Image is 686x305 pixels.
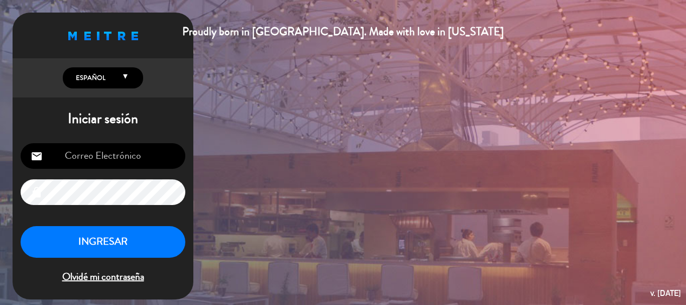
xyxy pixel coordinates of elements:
h1: Iniciar sesión [13,111,193,128]
span: Español [73,73,105,83]
button: INGRESAR [21,226,185,258]
input: Correo Electrónico [21,143,185,169]
i: email [31,150,43,162]
span: Olvidé mi contraseña [21,269,185,285]
i: lock [31,186,43,198]
div: v. [DATE] [650,286,681,300]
